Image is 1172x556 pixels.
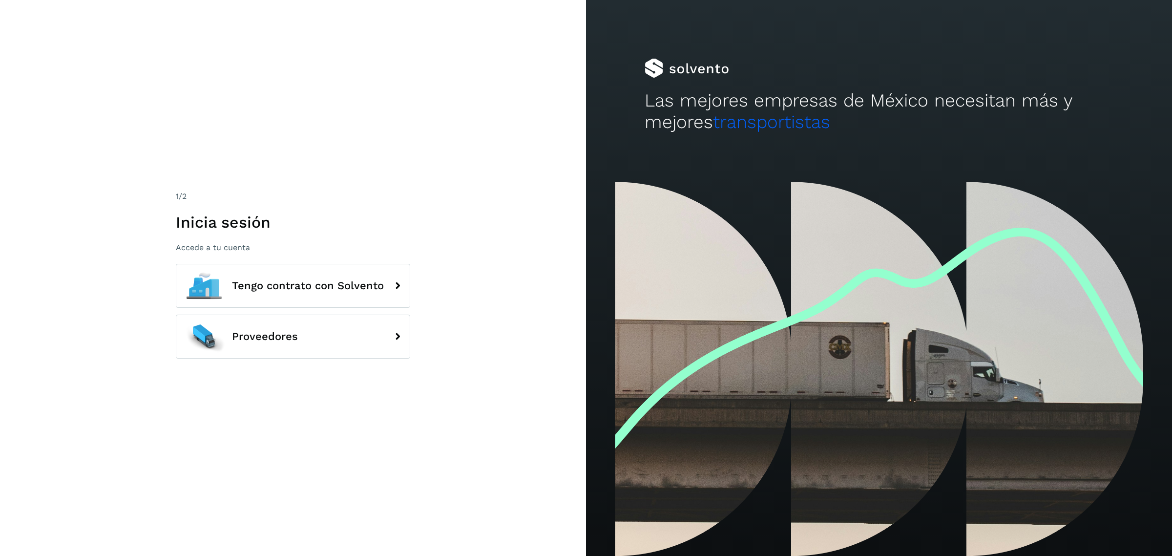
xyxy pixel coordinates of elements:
div: /2 [176,191,410,202]
span: Tengo contrato con Solvento [232,280,384,292]
h2: Las mejores empresas de México necesitan más y mejores [645,90,1113,133]
h1: Inicia sesión [176,213,410,232]
span: transportistas [713,111,830,132]
button: Proveedores [176,315,410,359]
button: Tengo contrato con Solvento [176,264,410,308]
span: 1 [176,192,179,201]
span: Proveedores [232,331,298,342]
p: Accede a tu cuenta [176,243,410,252]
